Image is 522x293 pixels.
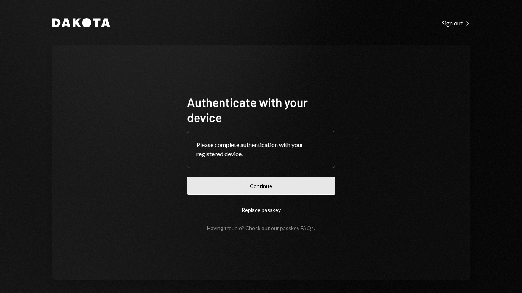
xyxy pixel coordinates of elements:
[280,225,314,232] a: passkey FAQs
[207,225,315,231] div: Having trouble? Check out our .
[187,177,335,195] button: Continue
[196,140,326,158] div: Please complete authentication with your registered device.
[187,201,335,219] button: Replace passkey
[442,19,470,27] a: Sign out
[187,94,335,125] h1: Authenticate with your device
